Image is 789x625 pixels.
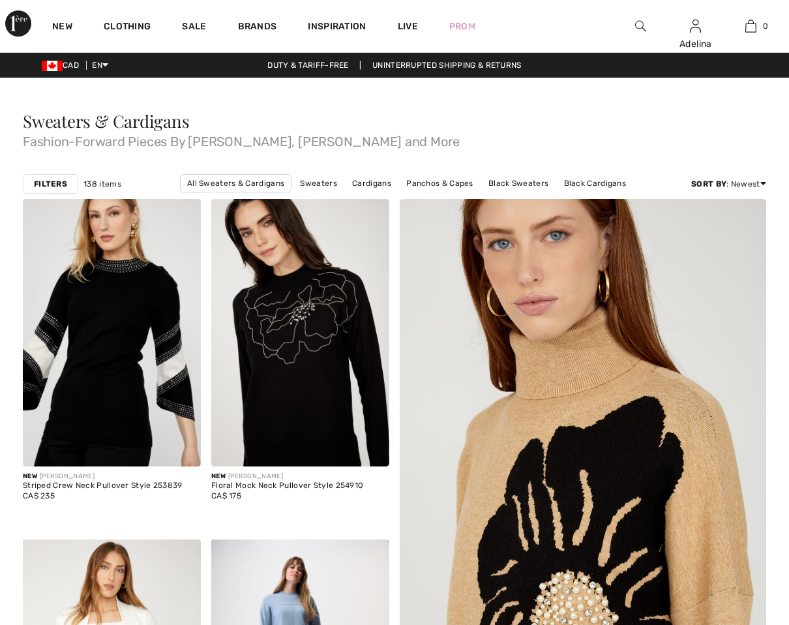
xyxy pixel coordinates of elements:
[23,491,55,500] span: CA$ 235
[635,18,646,34] img: search the website
[211,472,363,481] div: [PERSON_NAME]
[745,18,756,34] img: My Bag
[23,199,201,466] img: Striped Crew Neck Pullover Style 253839. Black/Off White
[449,20,475,33] a: Prom
[691,178,766,190] div: : Newest
[34,178,67,190] strong: Filters
[724,18,778,34] a: 0
[363,192,480,209] a: [PERSON_NAME] Sweaters
[23,481,183,491] div: Striped Crew Neck Pullover Style 253839
[691,179,726,189] strong: Sort By
[5,10,31,37] img: 1ère Avenue
[558,175,633,192] a: Black Cardigans
[690,20,701,32] a: Sign In
[398,20,418,33] a: Live
[83,178,121,190] span: 138 items
[669,37,723,51] div: Adelina
[23,130,766,148] span: Fashion-Forward Pieces By [PERSON_NAME], [PERSON_NAME] and More
[706,527,776,560] iframe: Opens a widget where you can chat to one of our agents
[23,110,190,132] span: Sweaters & Cardigans
[763,20,768,32] span: 0
[482,192,569,209] a: Dolcezza Sweaters
[238,21,277,35] a: Brands
[180,174,291,192] a: All Sweaters & Cardigans
[104,21,151,35] a: Clothing
[482,175,555,192] a: Black Sweaters
[293,175,343,192] a: Sweaters
[211,481,363,491] div: Floral Mock Neck Pullover Style 254910
[42,61,63,71] img: Canadian Dollar
[92,61,108,70] span: EN
[308,21,366,35] span: Inspiration
[211,491,241,500] span: CA$ 175
[42,61,84,70] span: CAD
[244,192,361,209] a: [PERSON_NAME] Sweaters
[690,18,701,34] img: My Info
[23,472,183,481] div: [PERSON_NAME]
[23,472,37,480] span: New
[182,21,206,35] a: Sale
[52,21,72,35] a: New
[400,175,480,192] a: Panchos & Capes
[211,199,389,466] a: Floral Mock Neck Pullover Style 254910. Black
[211,472,226,480] span: New
[346,175,398,192] a: Cardigans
